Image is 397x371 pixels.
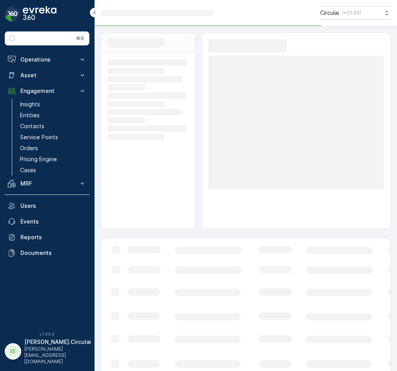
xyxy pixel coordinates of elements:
p: Contacts [20,122,44,130]
p: Reports [20,233,86,241]
span: v 1.49.0 [5,332,89,336]
a: Orders [17,143,89,154]
img: logo_dark-DEwI_e13.png [23,6,56,22]
a: Insights [17,99,89,110]
button: EE[PERSON_NAME].Circulai[PERSON_NAME][EMAIL_ADDRESS][DOMAIN_NAME] [5,338,89,365]
p: Cases [20,166,36,174]
p: Operations [20,56,74,64]
a: Entities [17,110,89,121]
p: [PERSON_NAME][EMAIL_ADDRESS][DOMAIN_NAME] [24,346,91,365]
p: Orders [20,144,38,152]
p: Service Points [20,133,58,141]
p: Insights [20,100,40,108]
a: Users [5,198,89,214]
p: [PERSON_NAME].Circulai [24,338,91,346]
a: Reports [5,229,89,245]
p: Circulai [320,9,339,17]
p: Documents [20,249,86,257]
p: Asset [20,71,74,79]
p: ⌘B [76,35,84,42]
p: Pricing Engine [20,155,57,163]
a: Documents [5,245,89,261]
p: Engagement [20,87,74,95]
img: logo [5,6,20,22]
a: Events [5,214,89,229]
p: MRF [20,180,74,187]
a: Pricing Engine [17,154,89,165]
button: Operations [5,52,89,67]
p: Events [20,218,86,226]
div: EE [7,345,19,358]
p: Entities [20,111,40,119]
a: Cases [17,165,89,176]
button: MRF [5,176,89,191]
button: Asset [5,67,89,83]
button: Circulai(+01:00) [320,6,391,20]
a: Service Points [17,132,89,143]
a: Contacts [17,121,89,132]
p: ( +01:00 ) [342,10,361,16]
p: Users [20,202,86,210]
button: Engagement [5,83,89,99]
